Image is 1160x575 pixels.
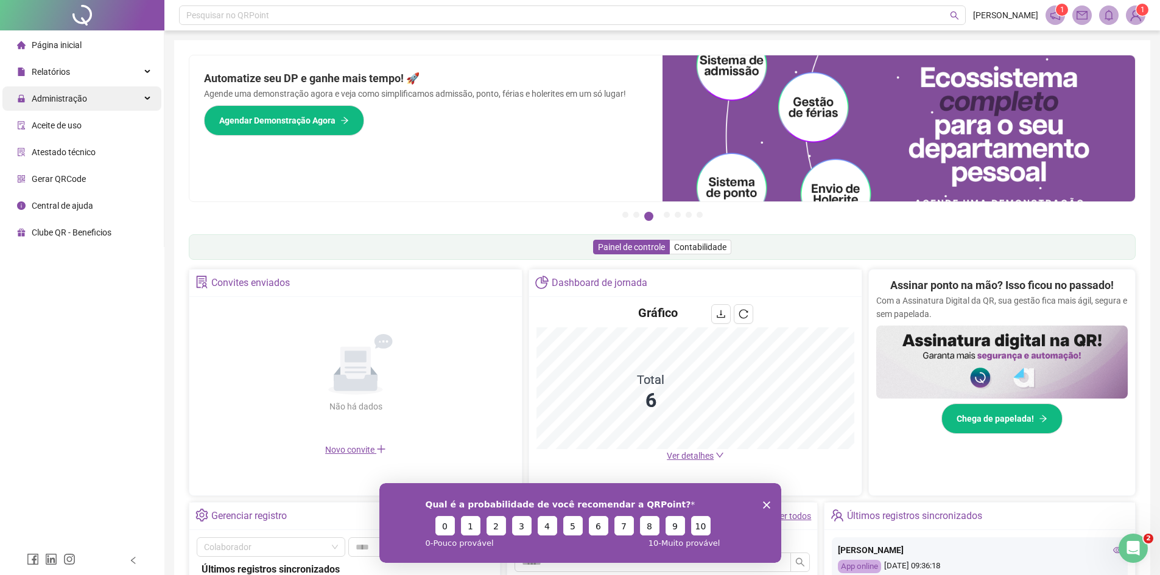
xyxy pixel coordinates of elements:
span: 1 [1141,5,1145,14]
h2: Automatize seu DP e ganhe mais tempo! 🚀 [204,70,648,87]
span: info-circle [17,201,26,210]
img: banner%2F02c71560-61a6-44d4-94b9-c8ab97240462.png [876,326,1128,399]
div: Dashboard de jornada [552,273,647,293]
iframe: Intercom live chat [1119,534,1148,563]
div: App online [838,560,881,574]
span: search [950,11,959,20]
a: Ver detalhes down [667,451,724,461]
span: setting [195,509,208,521]
img: banner%2Fd57e337e-a0d3-4837-9615-f134fc33a8e6.png [663,55,1136,201]
span: arrow-right [1039,414,1047,423]
span: audit [17,121,26,130]
span: pie-chart [535,276,548,288]
span: down [715,451,724,459]
span: Agendar Demonstração Agora [219,114,336,127]
button: 5 [675,212,681,218]
span: Relatórios [32,67,70,77]
span: facebook [27,553,39,565]
span: search [795,557,805,567]
span: plus [376,444,386,454]
span: solution [17,148,26,156]
button: 2 [633,212,639,218]
span: instagram [63,553,76,565]
span: Administração [32,94,87,103]
span: download [716,309,726,319]
sup: 1 [1056,4,1068,16]
span: bell [1103,10,1114,21]
span: reload [739,309,748,319]
span: Clube QR - Beneficios [32,228,111,237]
button: 7 [697,212,703,218]
p: Com a Assinatura Digital da QR, sua gestão fica mais ágil, segura e sem papelada. [876,294,1128,321]
div: [PERSON_NAME] [838,543,1122,557]
img: 81851 [1127,6,1145,24]
h2: Assinar ponto na mão? Isso ficou no passado! [890,277,1114,294]
span: solution [195,276,208,288]
div: Convites enviados [211,273,290,293]
button: 4 [664,212,670,218]
button: 1 [622,212,628,218]
div: Não há dados [300,400,412,413]
span: eye [1113,546,1122,554]
span: left [129,556,138,565]
a: Ver todos [775,511,811,521]
span: arrow-right [340,116,349,125]
span: notification [1050,10,1061,21]
span: home [17,41,26,49]
span: team [831,509,843,521]
span: 2 [1144,534,1153,543]
span: Contabilidade [674,242,726,252]
h4: Gráfico [638,304,678,321]
sup: Atualize o seu contato no menu Meus Dados [1136,4,1148,16]
button: 3 [644,212,653,221]
span: Atestado técnico [32,147,96,157]
span: gift [17,228,26,237]
span: Chega de papelada! [957,412,1034,425]
button: 6 [686,212,692,218]
button: Chega de papelada! [941,403,1063,434]
span: Ver detalhes [667,451,714,461]
span: Painel de controle [598,242,665,252]
div: Gerenciar registro [211,506,287,526]
span: Aceite de uso [32,120,82,130]
span: [PERSON_NAME] [973,9,1038,22]
span: file [17,68,26,76]
span: Novo convite [325,445,386,455]
p: Agende uma demonstração agora e veja como simplificamos admissão, ponto, férias e holerites em um... [204,87,648,100]
div: [DATE] 09:36:18 [838,560,1122,574]
iframe: Pesquisa da QRPoint [379,483,781,563]
span: qrcode [17,175,26,183]
span: Página inicial [32,40,82,50]
div: Últimos registros sincronizados [847,506,982,526]
span: Central de ajuda [32,201,93,211]
span: linkedin [45,553,57,565]
span: lock [17,94,26,103]
span: Gerar QRCode [32,174,86,184]
span: 1 [1060,5,1064,14]
span: mail [1077,10,1088,21]
button: Agendar Demonstração Agora [204,105,364,136]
